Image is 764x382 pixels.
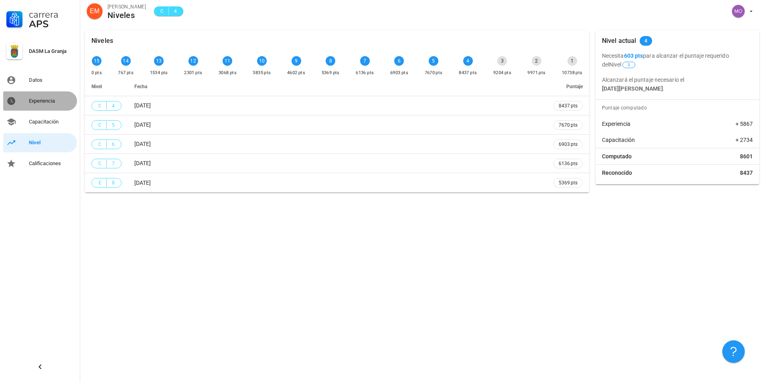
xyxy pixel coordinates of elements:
[602,120,630,128] span: Experiencia
[110,121,116,129] span: 5
[172,7,178,15] span: 4
[92,56,101,66] div: 15
[740,152,753,160] span: 8601
[559,160,578,168] span: 6136 pts
[85,77,128,96] th: Nivel
[602,30,636,51] div: Nivel actual
[223,56,232,66] div: 11
[628,62,630,68] span: 3
[599,100,759,116] div: Puntaje computado
[559,140,578,148] span: 6903 pts
[3,112,77,131] a: Capacitación
[134,121,151,128] span: [DATE]
[356,69,374,77] div: 6136 pts
[110,140,116,148] span: 6
[257,56,267,66] div: 10
[602,152,632,160] span: Computado
[134,84,147,89] span: Fecha
[150,69,168,77] div: 1534 pts
[29,160,74,167] div: Calificaciones
[559,179,578,187] span: 5369 pts
[184,69,202,77] div: 2301 pts
[292,56,301,66] div: 9
[425,69,443,77] div: 7670 pts
[567,56,577,66] div: 1
[497,56,507,66] div: 3
[154,56,164,66] div: 13
[394,56,404,66] div: 6
[559,121,578,129] span: 7670 pts
[97,179,103,187] span: E
[463,56,473,66] div: 4
[110,102,116,110] span: 4
[493,69,511,77] div: 9204 pts
[287,69,305,77] div: 4602 pts
[118,69,134,77] div: 767 pts
[91,84,102,89] span: Nivel
[29,19,74,29] div: APS
[644,36,647,46] span: 4
[87,3,103,19] div: avatar
[90,3,99,19] span: EM
[97,160,103,168] span: C
[29,77,74,83] div: Datos
[602,51,753,69] p: Necesita para alcanzar el puntaje requerido del
[91,30,113,51] div: Niveles
[121,56,131,66] div: 14
[732,5,745,18] div: avatar
[609,61,636,68] span: Nivel
[736,136,753,144] span: + 2734
[527,69,545,77] div: 9971 pts
[97,140,103,148] span: C
[110,179,116,187] span: 8
[532,56,541,66] div: 2
[602,136,635,144] span: Capacitación
[459,69,477,77] div: 8437 pts
[128,77,547,96] th: Fecha
[602,85,663,92] b: [DATE][PERSON_NAME]
[29,139,74,146] div: Nivel
[562,69,583,77] div: 10738 pts
[91,69,102,77] div: 0 pts
[326,56,335,66] div: 8
[547,77,589,96] th: Puntaje
[740,169,753,177] span: 8437
[219,69,237,77] div: 3068 pts
[107,3,146,11] div: [PERSON_NAME]
[3,71,77,90] a: Datos
[624,53,643,59] b: 603 pts
[322,69,340,77] div: 5369 pts
[559,102,578,110] span: 8437 pts
[188,56,198,66] div: 12
[429,56,438,66] div: 5
[602,169,632,177] span: Reconocido
[360,56,370,66] div: 7
[29,98,74,104] div: Experiencia
[29,10,74,19] div: Carrera
[29,48,74,55] div: DASM La Granja
[107,11,146,20] div: Niveles
[134,180,151,186] span: [DATE]
[159,7,165,15] span: C
[253,69,271,77] div: 3835 pts
[134,141,151,147] span: [DATE]
[134,160,151,166] span: [DATE]
[736,120,753,128] span: + 5867
[3,154,77,173] a: Calificaciones
[97,121,103,129] span: C
[566,84,583,89] span: Puntaje
[97,102,103,110] span: C
[602,75,753,93] p: Alcanzará el puntaje necesario el .
[390,69,408,77] div: 6903 pts
[134,102,151,109] span: [DATE]
[110,160,116,168] span: 7
[29,119,74,125] div: Capacitación
[3,91,77,111] a: Experiencia
[3,133,77,152] a: Nivel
